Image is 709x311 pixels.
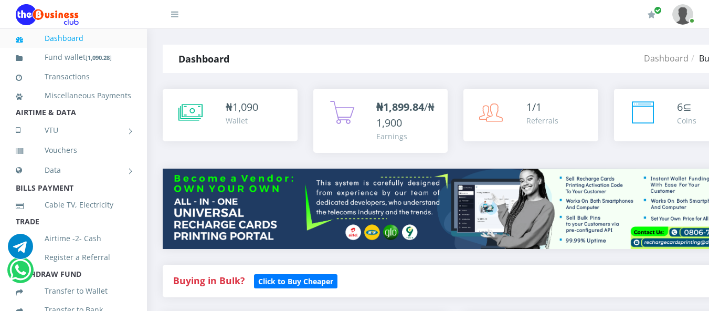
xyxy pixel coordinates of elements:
a: Fund wallet[1,090.28] [16,45,131,70]
span: 1/1 [526,100,542,114]
a: ₦1,090 Wallet [163,89,298,141]
img: User [672,4,693,25]
a: 1/1 Referrals [463,89,598,141]
div: Wallet [226,115,258,126]
small: [ ] [86,54,112,61]
div: Coins [677,115,696,126]
div: ⊆ [677,99,696,115]
a: Cable TV, Electricity [16,193,131,217]
span: 6 [677,100,683,114]
a: Miscellaneous Payments [16,84,131,108]
b: ₦1,899.84 [376,100,424,114]
a: Dashboard [644,53,689,64]
a: Vouchers [16,138,131,162]
span: 1,090 [232,100,258,114]
a: Dashboard [16,26,131,50]
a: Click to Buy Cheaper [254,274,337,287]
a: VTU [16,117,131,143]
div: Referrals [526,115,558,126]
span: Renew/Upgrade Subscription [654,6,662,14]
b: Click to Buy Cheaper [258,276,333,286]
a: Airtime -2- Cash [16,226,131,251]
b: 1,090.28 [88,54,110,61]
div: ₦ [226,99,258,115]
a: Chat for support [9,265,31,283]
img: Logo [16,4,79,25]
a: Data [16,157,131,183]
a: ₦1,899.84/₦1,900 Earnings [313,89,448,153]
a: Transactions [16,65,131,89]
a: Chat for support [8,242,33,259]
strong: Buying in Bulk? [173,274,245,287]
i: Renew/Upgrade Subscription [648,11,655,19]
div: Earnings [376,131,438,142]
a: Register a Referral [16,245,131,269]
a: Transfer to Wallet [16,279,131,303]
strong: Dashboard [178,53,229,65]
span: /₦1,900 [376,100,435,130]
